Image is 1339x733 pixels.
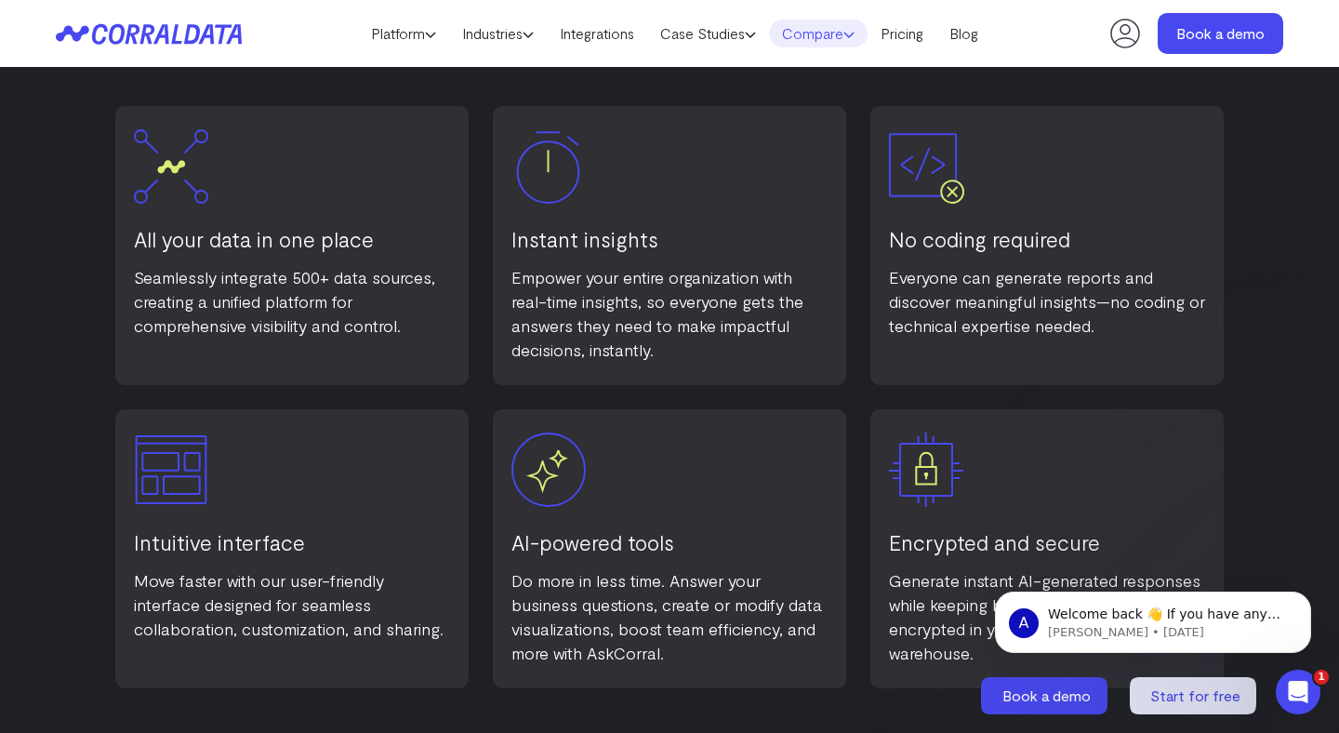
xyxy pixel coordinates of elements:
a: Start for free [1130,677,1260,714]
h3: Intuitive interface [134,526,450,559]
span: Start for free [1150,686,1240,704]
h3: All your data in one place [134,222,450,256]
a: Case Studies [647,20,769,47]
iframe: Intercom notifications message [967,553,1339,683]
a: Industries [449,20,547,47]
a: Book a demo [1158,13,1283,54]
a: Blog [936,20,991,47]
p: Everyone can generate reports and discover meaningful insights—no coding or technical expertise n... [889,265,1205,338]
h3: AI-powered tools [511,526,828,559]
a: Compare [769,20,868,47]
p: Do more in less time. Answer your business questions, create or modify data visualizations, boost... [511,568,828,665]
a: Platform [358,20,449,47]
a: Pricing [868,20,936,47]
p: Move faster with our user-friendly interface designed for seamless collaboration, customization, ... [134,568,450,641]
a: Book a demo [981,677,1111,714]
p: Empower your entire organization with real-time insights, so everyone gets the answers they need ... [511,265,828,362]
span: 1 [1314,670,1329,685]
h3: No coding required [889,222,1205,256]
p: Generate instant AI-generated responses while keeping business data private and encrypted in your... [889,568,1205,665]
span: Book a demo [1002,686,1091,704]
iframe: Intercom live chat [1276,670,1320,714]
a: Integrations [547,20,647,47]
h3: Encrypted and secure [889,526,1205,559]
h3: Instant insights [511,222,828,256]
p: Seamlessly integrate 500+ data sources, creating a unified platform for comprehensive visibility ... [134,265,450,338]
